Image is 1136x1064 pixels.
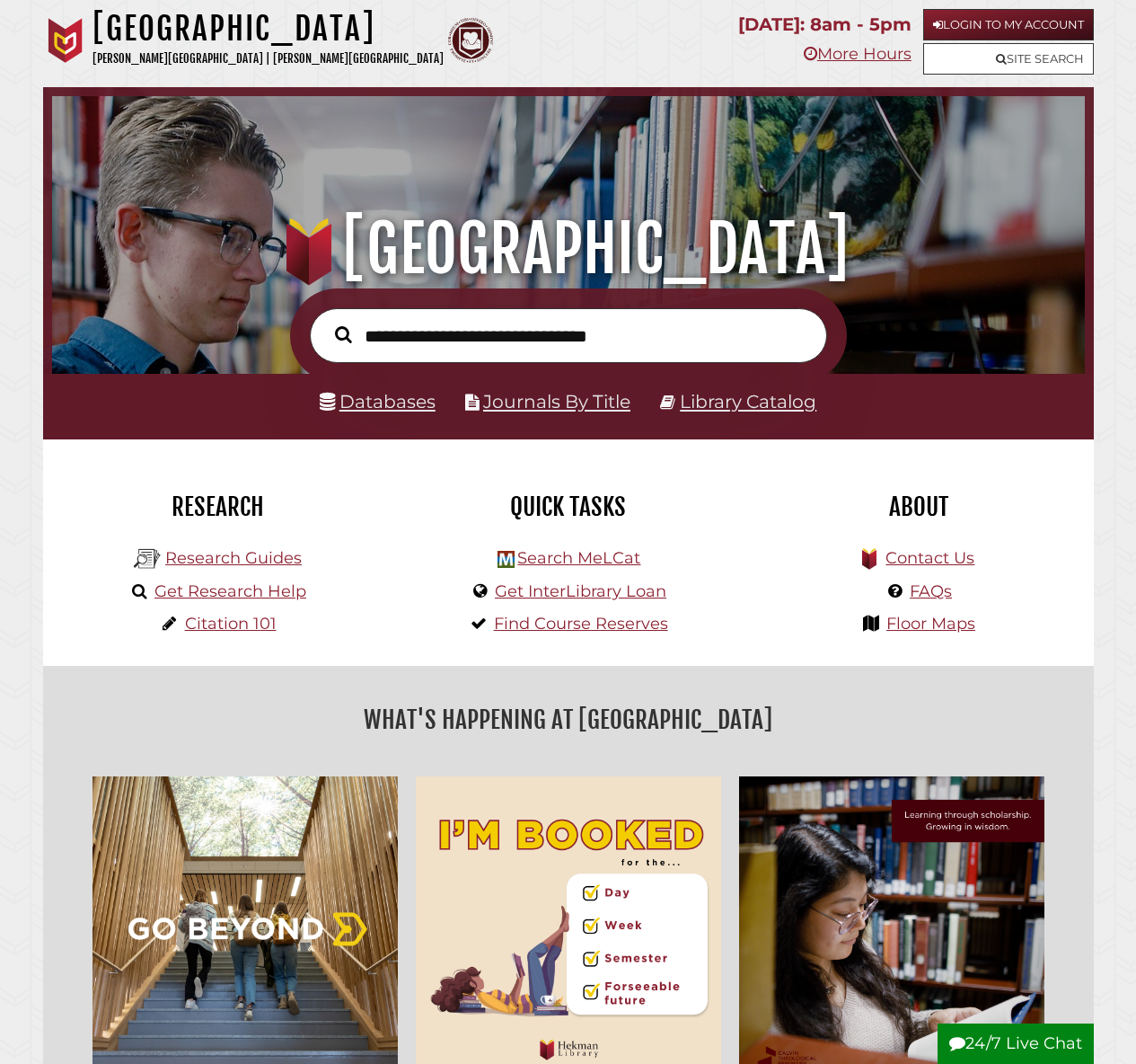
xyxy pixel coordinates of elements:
h1: [GEOGRAPHIC_DATA] [68,209,1067,288]
p: [DATE]: 8am - 5pm [738,9,911,40]
a: Citation 101 [185,614,277,634]
a: Search MeLCat [517,548,640,568]
img: Calvin Theological Seminary [448,18,493,63]
h1: [GEOGRAPHIC_DATA] [92,9,444,49]
h2: Quick Tasks [407,492,730,522]
a: Site Search [923,43,1094,75]
h2: What's Happening at [GEOGRAPHIC_DATA] [57,699,1080,740]
a: Research Guides [165,548,302,568]
img: Hekman Library Logo [498,551,515,568]
p: [PERSON_NAME][GEOGRAPHIC_DATA] | [PERSON_NAME][GEOGRAPHIC_DATA] [92,49,444,69]
a: Login to My Account [923,9,1094,40]
a: Contact Us [885,548,974,568]
a: Databases [320,390,436,412]
a: Get Research Help [154,581,306,601]
a: Find Course Reserves [494,614,668,634]
a: Floor Maps [886,614,975,634]
i: Search [335,325,352,343]
button: Search [326,322,361,348]
a: Get InterLibrary Loan [495,581,666,601]
img: Hekman Library Logo [134,545,161,572]
a: FAQs [910,581,952,601]
h2: About [757,492,1080,522]
img: Calvin University [43,18,88,63]
a: More Hours [804,44,911,64]
a: Library Catalog [680,390,816,412]
h2: Research [57,492,380,522]
a: Journals By Title [483,390,630,412]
